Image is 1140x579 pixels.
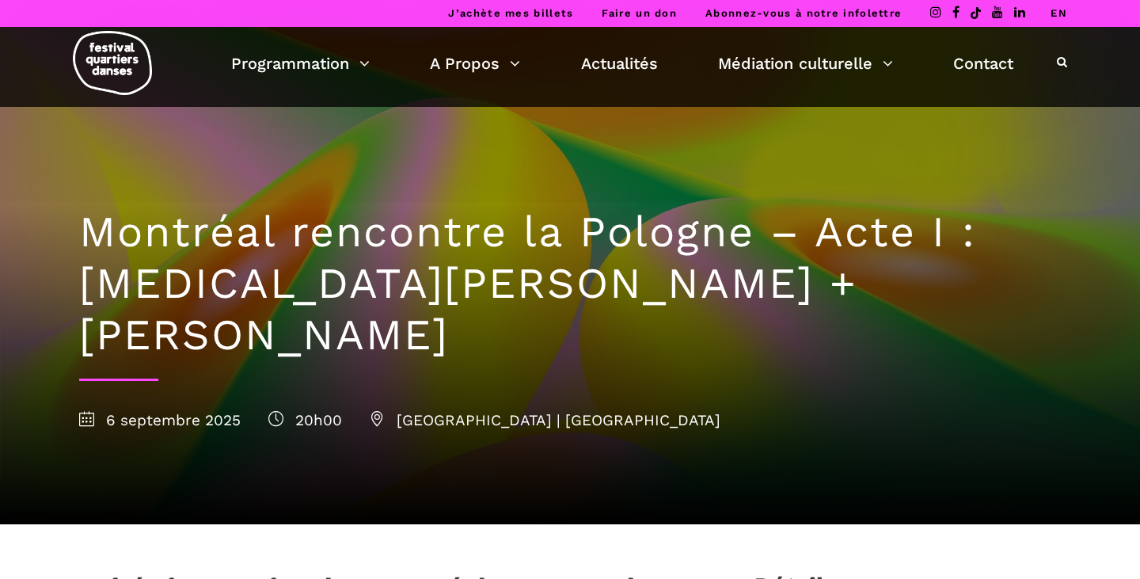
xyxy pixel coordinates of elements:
img: logo-fqd-med [73,31,152,95]
span: 6 septembre 2025 [79,411,241,429]
a: Programmation [231,50,370,77]
span: 20h00 [268,411,342,429]
a: Abonnez-vous à notre infolettre [705,7,902,19]
span: [GEOGRAPHIC_DATA] | [GEOGRAPHIC_DATA] [370,411,720,429]
a: Actualités [581,50,658,77]
a: Médiation culturelle [718,50,893,77]
a: EN [1051,7,1067,19]
a: Faire un don [602,7,677,19]
a: A Propos [430,50,520,77]
h1: Montréal rencontre la Pologne – Acte I : [MEDICAL_DATA][PERSON_NAME] + [PERSON_NAME] [79,207,1061,360]
a: Contact [953,50,1013,77]
a: J’achète mes billets [448,7,573,19]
